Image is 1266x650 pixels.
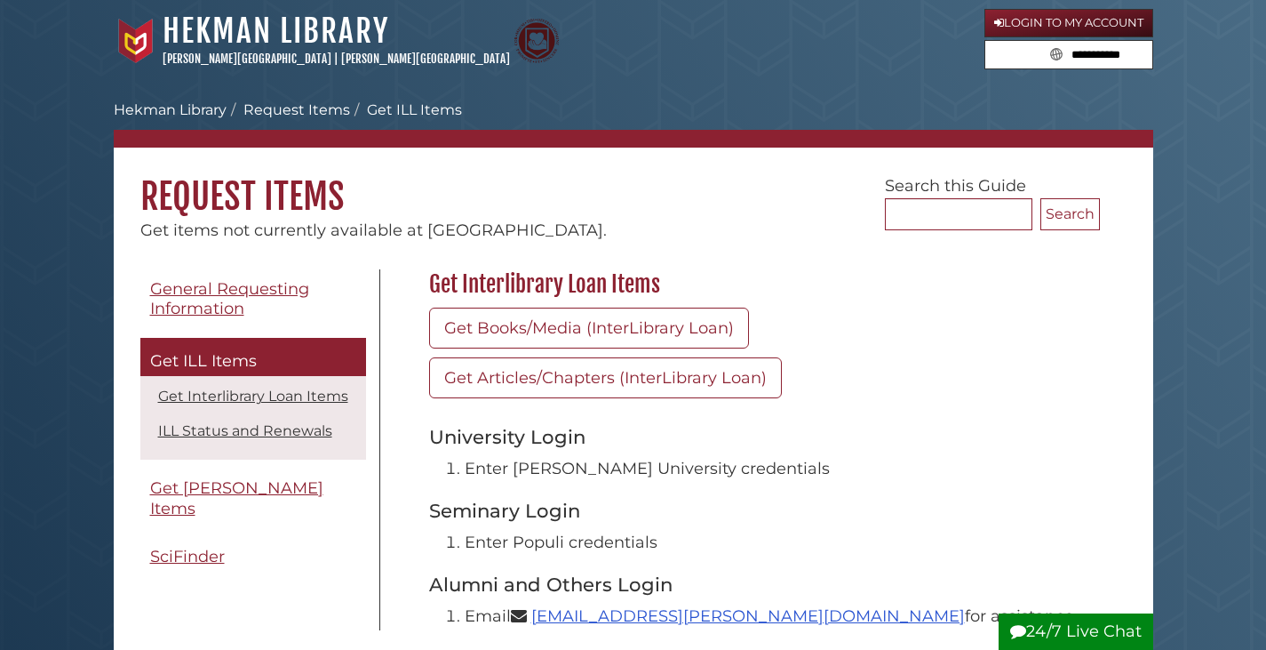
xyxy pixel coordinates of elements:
[429,357,782,398] a: Get Articles/Chapters (InterLibrary Loan)
[150,547,225,566] span: SciFinder
[514,19,559,63] img: Calvin Theological Seminary
[420,270,1100,299] h2: Get Interlibrary Loan Items
[140,269,366,329] a: General Requesting Information
[350,100,462,121] li: Get ILL Items
[140,537,366,577] a: SciFinder
[429,308,749,349] a: Get Books/Media (InterLibrary Loan)
[114,148,1153,219] h1: Request Items
[140,221,607,240] span: Get items not currently available at [GEOGRAPHIC_DATA].
[158,422,332,439] a: ILL Status and Renewals
[531,606,965,626] a: [EMAIL_ADDRESS][PERSON_NAME][DOMAIN_NAME]
[243,101,350,118] a: Request Items
[429,573,1091,596] h3: Alumni and Others Login
[1045,41,1068,65] button: Search
[429,499,1091,522] h3: Seminary Login
[114,19,158,63] img: Calvin University
[334,52,338,66] span: |
[984,40,1153,70] form: Search library guides, policies, and FAQs.
[999,614,1153,650] button: 24/7 Live Chat
[140,469,366,528] a: Get [PERSON_NAME] Items
[1040,198,1100,230] button: Search
[114,100,1153,148] nav: breadcrumb
[158,388,348,405] a: Get Interlibrary Loan Items
[465,531,1091,555] li: Enter Populi credentials
[984,9,1153,37] a: Login to My Account
[150,279,309,319] span: General Requesting Information
[140,269,366,586] div: Guide Pages
[341,52,510,66] a: [PERSON_NAME][GEOGRAPHIC_DATA]
[163,52,331,66] a: [PERSON_NAME][GEOGRAPHIC_DATA]
[465,605,1091,629] li: Email for assistance
[429,425,1091,448] h3: University Login
[114,101,227,118] a: Hekman Library
[150,351,257,371] span: Get ILL Items
[150,478,323,518] span: Get [PERSON_NAME] Items
[465,457,1091,481] li: Enter [PERSON_NAME] University credentials
[140,338,366,377] a: Get ILL Items
[163,12,389,51] a: Hekman Library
